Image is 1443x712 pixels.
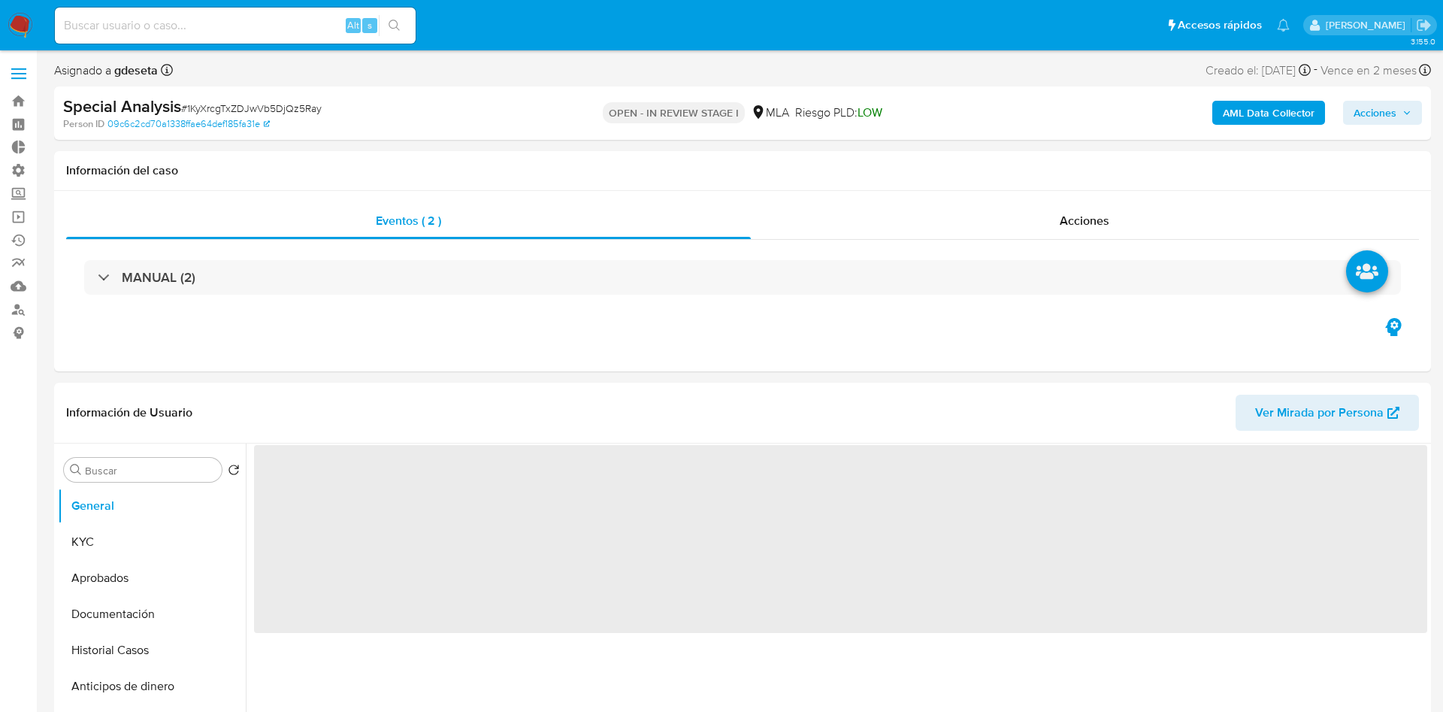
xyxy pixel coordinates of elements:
span: LOW [858,104,882,121]
button: Aprobados [58,560,246,596]
button: Acciones [1343,101,1422,125]
button: Documentación [58,596,246,632]
span: Vence en 2 meses [1320,62,1417,79]
b: Special Analysis [63,94,181,118]
button: Historial Casos [58,632,246,668]
button: Ver Mirada por Persona [1236,395,1419,431]
button: Buscar [70,464,82,476]
h1: Información del caso [66,163,1419,178]
span: s [368,18,372,32]
p: OPEN - IN REVIEW STAGE I [603,102,745,123]
b: AML Data Collector [1223,101,1314,125]
span: Alt [347,18,359,32]
a: Notificaciones [1277,19,1290,32]
b: gdeseta [111,62,158,79]
div: MANUAL (2) [84,260,1401,295]
span: Riesgo PLD: [795,105,882,121]
a: 09c6c2cd70a1338ffae64def185fa31e [107,117,270,131]
a: Salir [1416,17,1432,33]
button: Anticipos de dinero [58,668,246,704]
div: Creado el: [DATE] [1206,60,1311,80]
span: # 1KyXrcgTxZDJwVb5DjQz5Ray [181,101,322,116]
span: Acciones [1060,212,1109,229]
span: Eventos ( 2 ) [376,212,441,229]
b: Person ID [63,117,104,131]
span: Ver Mirada por Persona [1255,395,1384,431]
div: MLA [751,105,789,121]
button: AML Data Collector [1212,101,1325,125]
input: Buscar usuario o caso... [55,16,416,35]
span: Accesos rápidos [1178,17,1262,33]
input: Buscar [85,464,216,477]
h1: Información de Usuario [66,405,192,420]
span: Acciones [1354,101,1396,125]
button: General [58,488,246,524]
button: Volver al orden por defecto [228,464,240,480]
span: Asignado a [54,62,158,79]
p: gustavo.deseta@mercadolibre.com [1326,18,1411,32]
h3: MANUAL (2) [122,269,195,286]
span: - [1314,60,1317,80]
span: ‌ [254,445,1427,633]
button: search-icon [379,15,410,36]
button: KYC [58,524,246,560]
